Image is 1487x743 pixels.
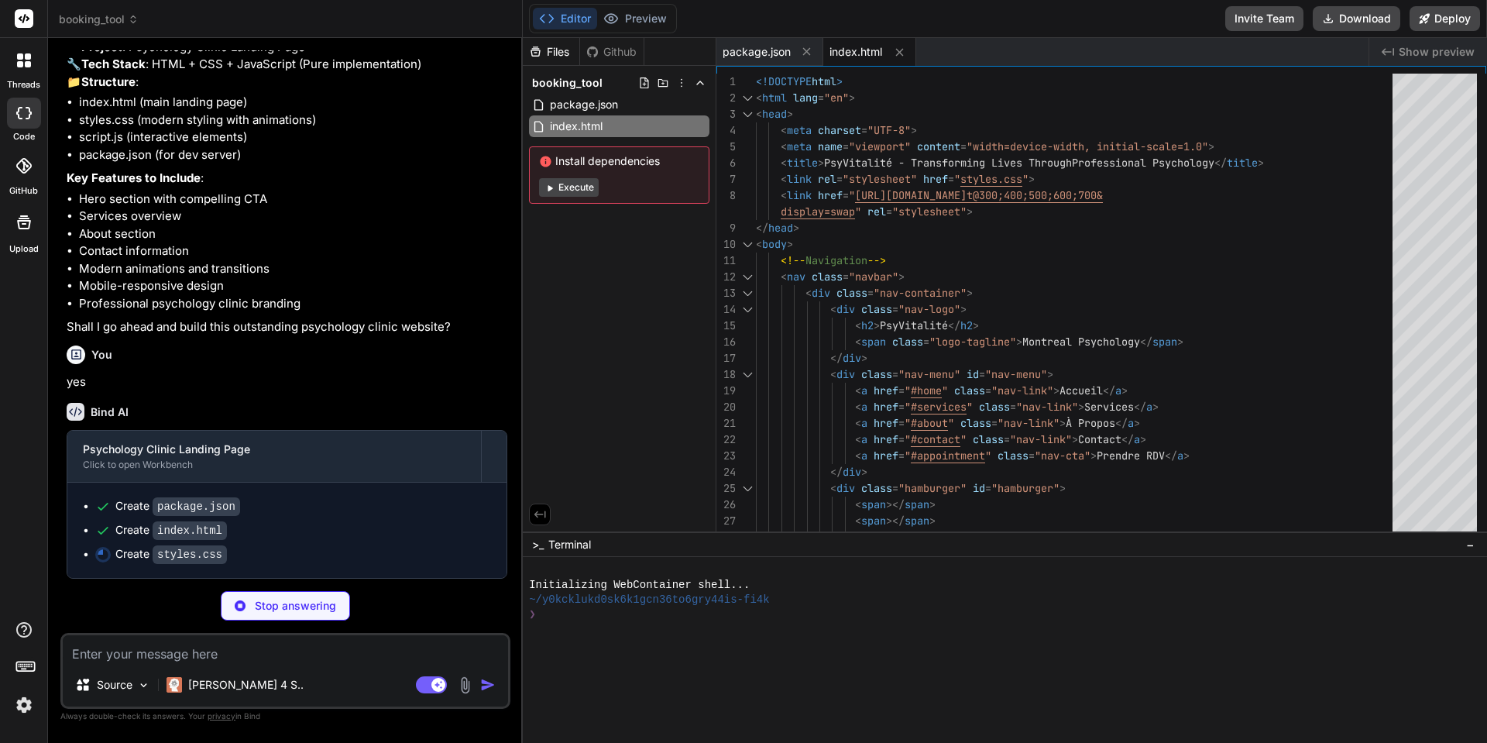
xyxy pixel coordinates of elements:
[967,205,973,218] span: >
[9,243,39,256] label: Upload
[456,676,474,694] img: attachment
[824,91,849,105] span: "en"
[929,514,936,528] span: >
[843,172,917,186] span: "stylesheet"
[716,236,736,253] div: 10
[1059,416,1066,430] span: >
[812,74,836,88] span: html
[1410,6,1480,31] button: Deploy
[1115,416,1128,430] span: </
[818,139,843,153] span: name
[716,285,736,301] div: 13
[861,465,867,479] span: >
[1177,335,1183,349] span: >
[855,449,861,463] span: <
[167,677,182,693] img: Claude 4 Sonnet
[843,270,849,284] span: =
[1097,449,1165,463] span: Prendre RDV
[1152,400,1159,414] span: >
[67,170,201,185] strong: Key Features to Include
[1121,432,1134,446] span: </
[153,497,240,516] code: package.json
[548,117,604,136] span: index.html
[898,400,905,414] span: =
[991,384,1053,397] span: "nav-link"
[756,91,762,105] span: <
[998,449,1029,463] span: class
[886,514,905,528] span: ></
[532,75,603,91] span: booking_tool
[948,172,954,186] span: =
[83,459,465,471] div: Click to open Workbench
[1140,432,1146,446] span: >
[905,416,911,430] span: "
[1016,400,1078,414] span: "nav-link"
[861,384,867,397] span: a
[1152,335,1177,349] span: span
[716,497,736,513] div: 26
[905,384,911,397] span: "
[867,253,886,267] span: -->
[861,351,867,365] span: >
[1121,384,1128,397] span: >
[905,449,911,463] span: "
[781,188,787,202] span: <
[836,302,855,316] span: div
[81,40,122,54] strong: Project
[855,514,861,528] span: <
[830,481,836,495] span: <
[787,188,812,202] span: link
[874,400,898,414] span: href
[985,449,991,463] span: "
[898,432,905,446] span: =
[781,123,787,137] span: <
[836,286,867,300] span: class
[898,449,905,463] span: =
[79,191,507,208] li: Hero section with compelling CTA
[1022,172,1029,186] span: "
[929,497,936,511] span: >
[787,172,812,186] span: link
[79,277,507,295] li: Mobile-responsive design
[1313,6,1400,31] button: Download
[716,383,736,399] div: 19
[79,225,507,243] li: About section
[79,295,507,313] li: Professional psychology clinic branding
[979,400,1010,414] span: class
[716,74,736,90] div: 1
[9,184,38,198] label: GitHub
[13,130,35,143] label: code
[1010,400,1016,414] span: =
[830,465,843,479] span: </
[539,178,599,197] button: Execute
[960,416,991,430] span: class
[991,416,998,430] span: =
[867,123,911,137] span: "UTF-8"
[948,318,960,332] span: </
[849,270,898,284] span: "navbar"
[998,416,1059,430] span: "nav-link"
[1134,432,1140,446] span: a
[867,286,874,300] span: =
[861,367,892,381] span: class
[905,400,911,414] span: "
[874,416,898,430] span: href
[1016,335,1022,349] span: >
[781,172,787,186] span: <
[1399,44,1475,60] span: Show preview
[1146,400,1152,414] span: a
[781,139,787,153] span: <
[849,188,855,202] span: "
[1072,432,1078,446] span: >
[716,432,736,448] div: 22
[843,188,849,202] span: =
[812,286,830,300] span: div
[716,220,736,236] div: 9
[79,129,507,146] li: script.js (interactive elements)
[11,692,37,718] img: settings
[79,208,507,225] li: Services overview
[781,253,805,267] span: <!--
[874,384,898,397] span: href
[1066,416,1115,430] span: À Propos
[597,8,673,29] button: Preview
